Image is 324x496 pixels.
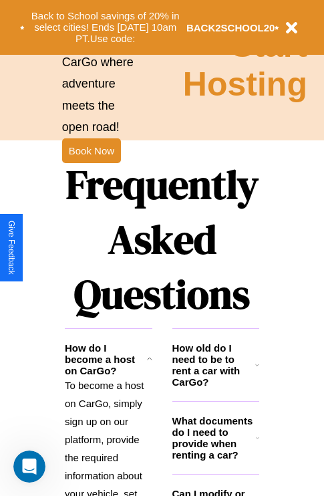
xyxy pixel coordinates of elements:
iframe: Intercom live chat [13,451,45,483]
h3: How do I become a host on CarGo? [65,342,147,376]
h2: Start Hosting [183,26,307,104]
div: Give Feedback [7,221,16,275]
h3: What documents do I need to provide when renting a car? [172,415,257,461]
h1: Frequently Asked Questions [65,150,259,328]
button: Back to School savings of 20% in select cities! Ends [DATE] 10am PT.Use code: [25,7,186,48]
button: Book Now [62,138,121,163]
h3: How old do I need to be to rent a car with CarGo? [172,342,256,388]
b: BACK2SCHOOL20 [186,22,275,33]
